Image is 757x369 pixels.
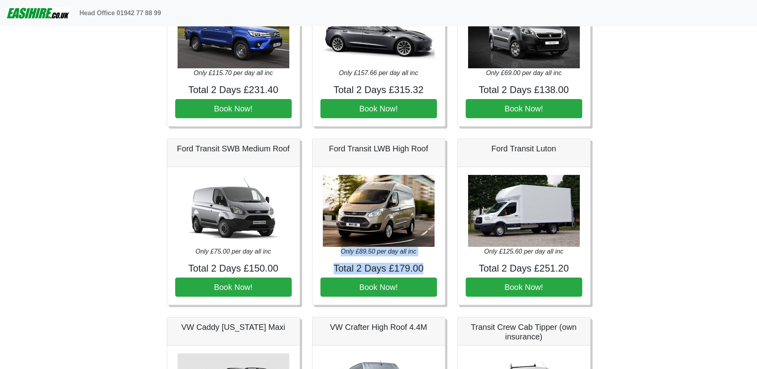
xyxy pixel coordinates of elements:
a: Head Office 01942 77 88 99 [76,5,164,21]
img: Ford Transit LWB High Roof [323,175,435,247]
h5: Ford Transit LWB High Roof [320,144,437,153]
h4: Total 2 Days £251.20 [466,263,582,274]
button: Book Now! [175,278,292,297]
h5: Ford Transit Luton [466,144,582,153]
img: easihire_logo_small.png [6,5,70,21]
img: Ford Transit Luton [468,175,580,247]
h5: Transit Crew Cab Tipper (own insurance) [466,322,582,341]
h5: Ford Transit SWB Medium Roof [175,144,292,153]
h5: VW Crafter High Roof 4.4M [320,322,437,332]
b: Head Office 01942 77 88 99 [79,10,161,16]
i: Only £89.50 per day all inc [341,248,416,255]
h5: VW Caddy [US_STATE] Maxi [175,322,292,332]
img: Ford Transit SWB Medium Roof [178,175,289,247]
i: Only £157.66 per day all inc [339,69,418,76]
h4: Total 2 Days £315.32 [320,84,437,96]
button: Book Now! [320,99,437,118]
h4: Total 2 Days £138.00 [466,84,582,96]
i: Only £115.70 per day all inc [194,69,273,76]
button: Book Now! [175,99,292,118]
i: Only £69.00 per day all inc [486,69,561,76]
h4: Total 2 Days £150.00 [175,263,292,274]
h4: Total 2 Days £179.00 [320,263,437,274]
button: Book Now! [466,99,582,118]
button: Book Now! [466,278,582,297]
button: Book Now! [320,278,437,297]
i: Only £75.00 per day all inc [196,248,271,255]
h4: Total 2 Days £231.40 [175,84,292,96]
i: Only £125.60 per day all inc [484,248,563,255]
